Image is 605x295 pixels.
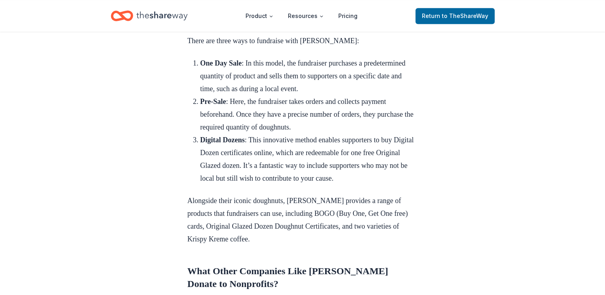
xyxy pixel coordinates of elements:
nav: Main [239,6,364,25]
span: Return [422,11,488,21]
strong: Digital Dozens [200,136,245,144]
p: There are three ways to fundraise with [PERSON_NAME]: [188,34,418,47]
li: : Here, the fundraiser takes orders and collects payment beforehand. Once they have a precise num... [200,95,418,134]
strong: Pre-Sale [200,98,226,106]
a: Returnto TheShareWay [415,8,495,24]
a: Home [111,6,188,25]
button: Resources [282,8,330,24]
li: : This innovative method enables supporters to buy Digital Dozen certificates online, which are r... [200,134,418,185]
h2: What Other Companies Like [PERSON_NAME] Donate to Nonprofits? [188,265,418,290]
p: Alongside their iconic doughnuts, [PERSON_NAME] provides a range of products that fundraisers can... [188,194,418,245]
span: to TheShareWay [442,12,488,19]
strong: One Day Sale [200,59,242,67]
a: Pricing [332,8,364,24]
li: : In this model, the fundraiser purchases a predetermined quantity of product and sells them to s... [200,57,418,95]
button: Product [239,8,280,24]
